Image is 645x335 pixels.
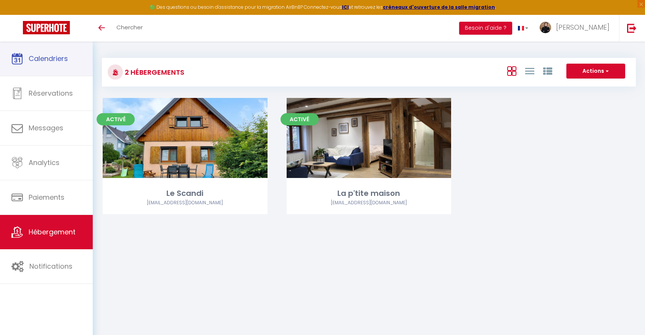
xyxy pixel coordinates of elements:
h3: 2 Hébergements [123,64,184,81]
span: Hébergement [29,227,76,237]
img: ... [540,22,551,33]
img: logout [627,23,637,33]
span: Paiements [29,192,64,202]
img: Super Booking [23,21,70,34]
button: Besoin d'aide ? [459,22,512,35]
a: Vue en Box [507,64,516,77]
div: La p'tite maison [287,188,451,199]
a: Chercher [111,15,148,42]
a: ICI [342,4,349,10]
div: Airbnb [287,199,451,207]
button: Actions [566,64,625,79]
div: Le Scandi [103,188,268,199]
a: Vue par Groupe [543,64,552,77]
span: Messages [29,123,63,133]
a: créneaux d'ouverture de la salle migration [383,4,495,10]
span: Notifications [29,261,73,271]
span: Activé [97,113,135,125]
span: Analytics [29,158,60,167]
a: Vue en Liste [525,64,534,77]
span: Chercher [116,23,143,31]
span: Réservations [29,88,73,98]
span: [PERSON_NAME] [556,22,610,32]
a: ... [PERSON_NAME] [534,15,619,42]
span: Activé [281,113,319,125]
div: Airbnb [103,199,268,207]
span: Calendriers [29,54,68,63]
